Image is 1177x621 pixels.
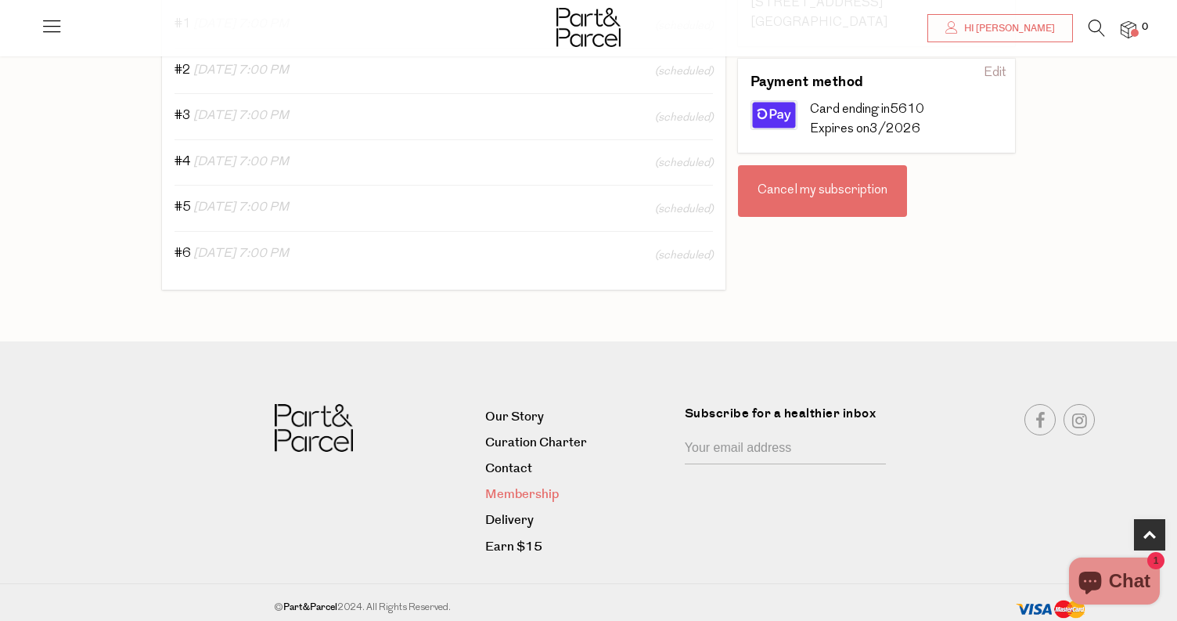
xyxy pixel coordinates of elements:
inbox-online-store-chat: Shopify online store chat [1064,558,1164,608]
span: (scheduled) [655,247,713,265]
h3: Payment method [750,71,952,93]
span: (scheduled) [655,154,713,172]
span: (scheduled) [655,63,713,81]
span: (scheduled) [655,109,713,127]
img: Part&Parcel [556,8,621,47]
span: #2 [175,64,191,77]
a: Contact [485,458,673,479]
span: #4 [175,156,191,168]
span: [DATE] 7:00 PM [193,247,289,260]
div: © 2024. All Rights Reserved. [275,600,911,616]
a: Curation Charter [485,432,673,453]
span: #3 [175,110,191,122]
div: Cancel my subscription [738,165,907,217]
a: Membership [485,484,673,505]
span: [DATE] 7:00 PM [193,64,289,77]
a: Hi [PERSON_NAME] [927,14,1073,42]
span: [DATE] 7:00 PM [193,110,289,122]
input: Your email address [685,435,887,464]
a: 0 [1121,21,1136,38]
div: 5610 3/2026 [810,100,1002,140]
span: [DATE] 7:00 PM [193,156,289,168]
a: Delivery [485,510,673,531]
a: Earn $15 [485,536,673,558]
span: [DATE] 7:00 PM [193,201,289,214]
b: Part&Parcel [283,601,337,614]
span: Expires on [810,123,869,135]
img: payment-methods.png [1016,600,1086,620]
span: #5 [175,201,191,214]
label: Subscribe for a healthier inbox [685,404,896,435]
span: (scheduled) [655,200,713,218]
div: Edit [977,61,1013,86]
a: Our Story [485,406,673,428]
span: #6 [175,247,191,260]
span: Hi [PERSON_NAME] [960,22,1055,35]
span: 0 [1138,20,1152,34]
img: Part&Parcel [275,404,353,452]
span: Card ending in [810,103,890,116]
